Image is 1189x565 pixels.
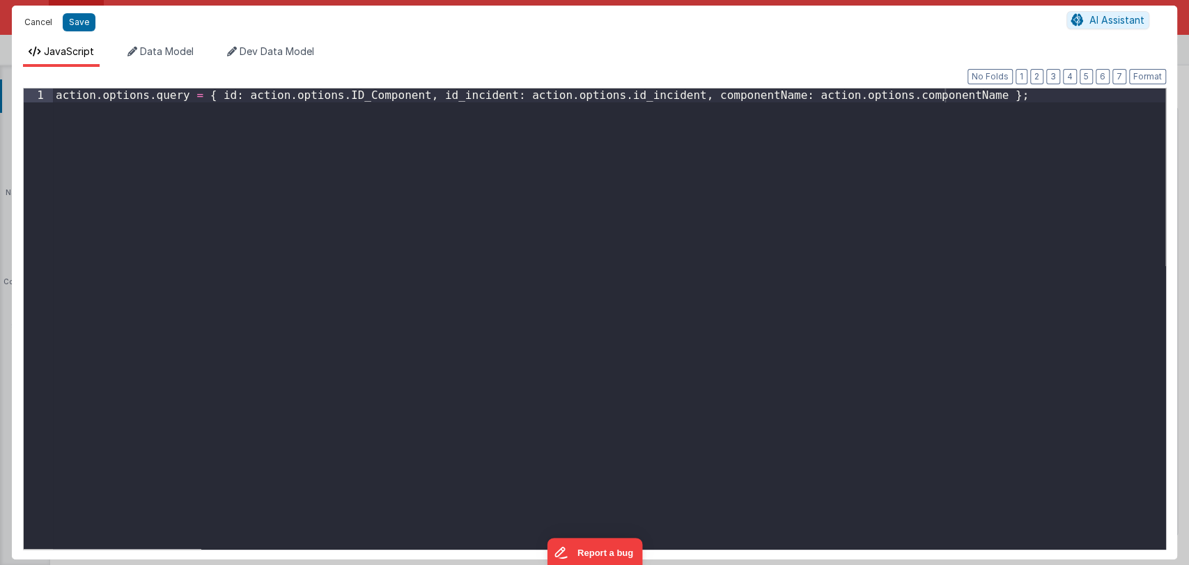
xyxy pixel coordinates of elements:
button: Save [63,13,95,31]
button: 6 [1096,69,1110,84]
div: 1 [24,88,53,102]
span: AI Assistant [1089,14,1144,26]
button: AI Assistant [1066,11,1149,29]
button: 5 [1080,69,1093,84]
button: Format [1129,69,1166,84]
span: Data Model [140,45,194,57]
button: 1 [1016,69,1027,84]
button: 3 [1046,69,1060,84]
span: Dev Data Model [240,45,314,57]
button: Cancel [17,13,59,32]
button: 4 [1063,69,1077,84]
button: 7 [1112,69,1126,84]
button: No Folds [967,69,1013,84]
span: JavaScript [44,45,94,57]
button: 2 [1030,69,1043,84]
